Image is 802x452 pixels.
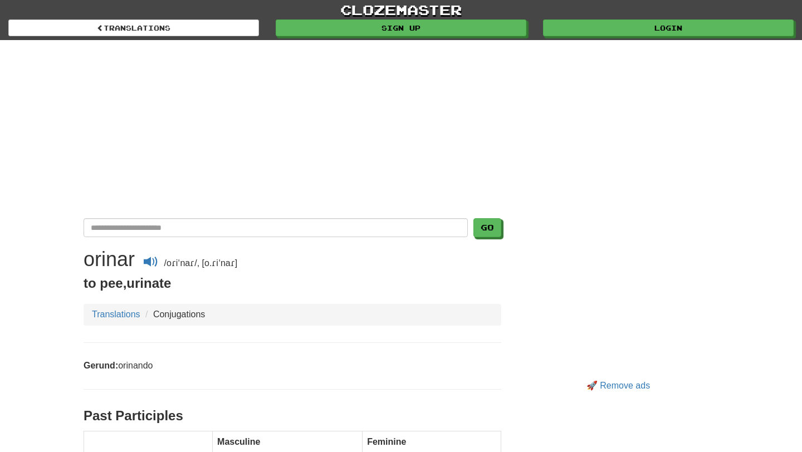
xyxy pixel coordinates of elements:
[126,276,171,291] span: urinate
[518,218,718,374] iframe: Advertisement
[138,253,164,274] button: Play audio orinar
[84,276,123,291] span: to pee
[84,274,501,293] p: ,
[84,361,118,370] strong: Gerund:
[543,19,794,36] a: Login
[84,51,718,207] iframe: Advertisement
[143,308,205,321] li: Conjugations
[92,309,140,319] a: Translations
[84,248,501,274] div: /oɾiˈnaɾ/, [o.ɾiˈnaɾ]
[84,360,501,372] p: orinando
[84,218,468,237] input: Translate Spanish-English
[473,218,501,237] button: Go
[84,406,501,425] p: Past Participles
[8,19,259,36] a: Translations
[586,381,650,390] a: 🚀 Remove ads
[276,19,526,36] a: Sign up
[84,248,135,271] h1: orinar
